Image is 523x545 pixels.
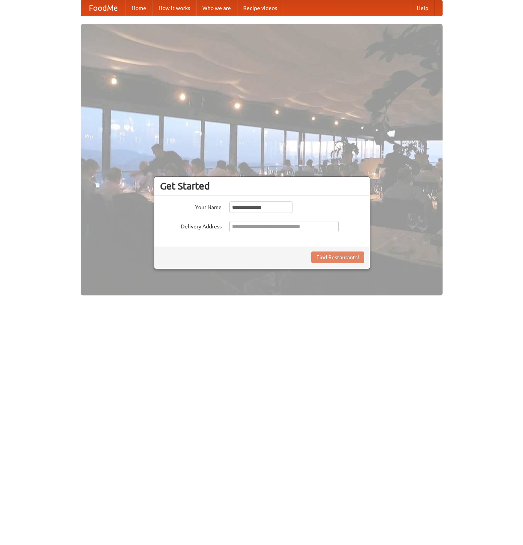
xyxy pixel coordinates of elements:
[160,180,364,192] h3: Get Started
[125,0,152,16] a: Home
[311,252,364,263] button: Find Restaurants!
[196,0,237,16] a: Who we are
[81,0,125,16] a: FoodMe
[160,221,222,230] label: Delivery Address
[160,201,222,211] label: Your Name
[152,0,196,16] a: How it works
[411,0,434,16] a: Help
[237,0,283,16] a: Recipe videos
